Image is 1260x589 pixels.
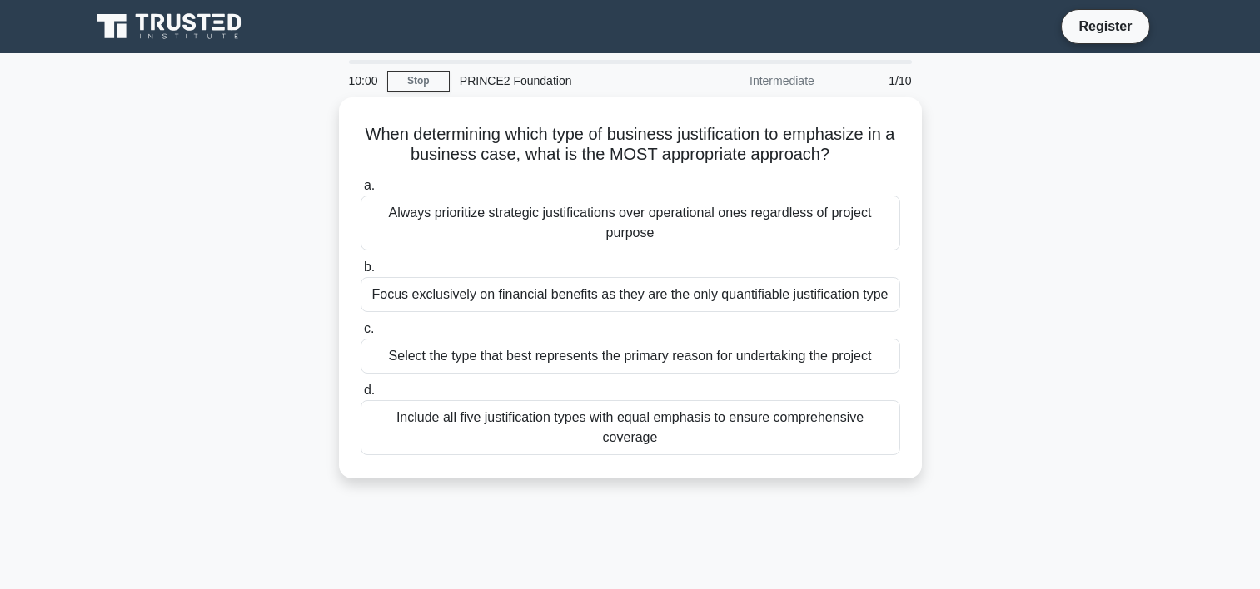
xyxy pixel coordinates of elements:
[361,277,900,312] div: Focus exclusively on financial benefits as they are the only quantifiable justification type
[679,64,824,97] div: Intermediate
[450,64,679,97] div: PRINCE2 Foundation
[359,124,902,166] h5: When determining which type of business justification to emphasize in a business case, what is th...
[339,64,387,97] div: 10:00
[364,321,374,335] span: c.
[364,178,375,192] span: a.
[361,400,900,455] div: Include all five justification types with equal emphasis to ensure comprehensive coverage
[1068,16,1142,37] a: Register
[824,64,922,97] div: 1/10
[361,196,900,250] div: Always prioritize strategic justifications over operational ones regardless of project purpose
[361,339,900,374] div: Select the type that best represents the primary reason for undertaking the project
[364,260,375,274] span: b.
[364,383,375,397] span: d.
[387,71,450,92] a: Stop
